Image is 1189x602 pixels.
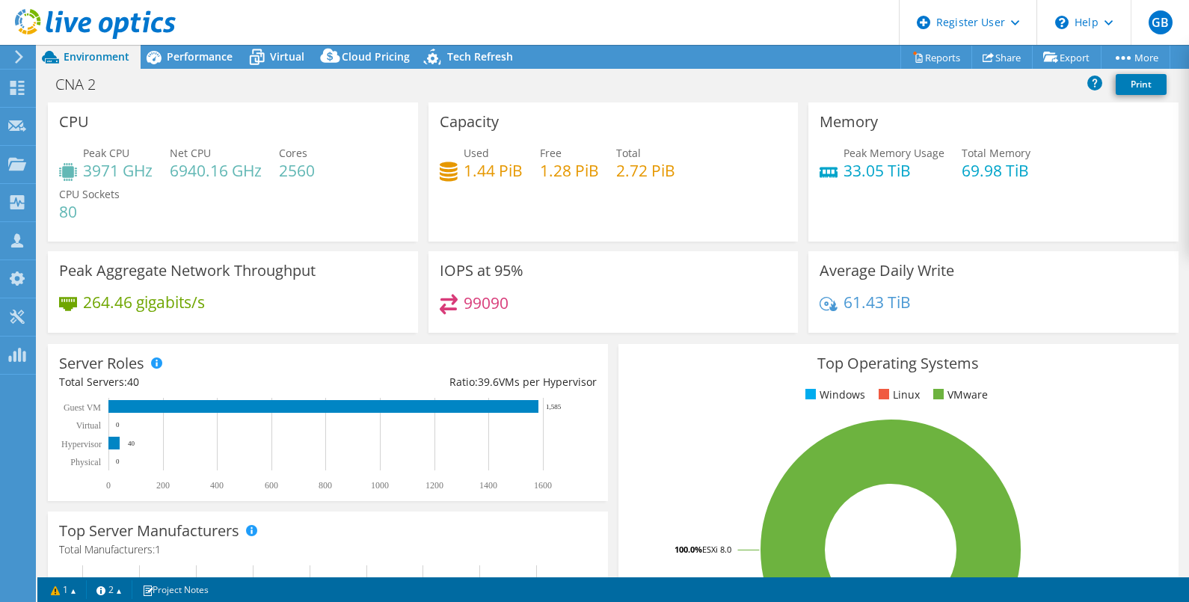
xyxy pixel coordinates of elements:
span: 39.6 [478,375,499,389]
a: Export [1032,46,1102,69]
span: Virtual [270,49,304,64]
h4: 3971 GHz [83,162,153,179]
h4: 80 [59,203,120,220]
h3: Server Roles [59,355,144,372]
span: Total [616,146,641,160]
text: 1000 [371,480,389,491]
tspan: 100.0% [675,544,702,555]
text: 0 [116,421,120,429]
div: Ratio: VMs per Hypervisor [328,374,596,390]
span: Net CPU [170,146,211,160]
span: Performance [167,49,233,64]
span: 40 [127,375,139,389]
h3: IOPS at 95% [440,262,523,279]
svg: \n [1055,16,1069,29]
text: 1,585 [546,403,562,411]
span: GB [1149,10,1173,34]
span: Peak CPU [83,146,129,160]
span: Tech Refresh [447,49,513,64]
text: 40 [128,440,135,447]
a: More [1101,46,1170,69]
h4: 2.72 PiB [616,162,675,179]
span: 1 [155,542,161,556]
text: Hypervisor [61,439,102,449]
h3: Memory [820,114,878,130]
h4: 1.44 PiB [464,162,523,179]
li: Windows [802,387,865,403]
text: 600 [265,480,278,491]
text: 0 [106,480,111,491]
h3: Capacity [440,114,499,130]
span: CPU Sockets [59,187,120,201]
text: 400 [210,480,224,491]
h4: 33.05 TiB [844,162,944,179]
a: Share [971,46,1033,69]
h4: 99090 [464,295,509,311]
li: Linux [875,387,920,403]
a: Project Notes [132,580,219,599]
text: 0 [116,458,120,465]
text: 1200 [425,480,443,491]
text: Guest VM [64,402,101,413]
h3: Peak Aggregate Network Throughput [59,262,316,279]
span: Free [540,146,562,160]
span: Total Memory [962,146,1030,160]
span: Environment [64,49,129,64]
text: 1400 [479,480,497,491]
div: Total Servers: [59,374,328,390]
h1: CNA 2 [49,76,119,93]
a: 1 [40,580,87,599]
h4: 2560 [279,162,315,179]
span: Peak Memory Usage [844,146,944,160]
h3: Top Server Manufacturers [59,523,239,539]
a: 2 [86,580,132,599]
h4: 6940.16 GHz [170,162,262,179]
text: 1600 [534,480,552,491]
h4: 1.28 PiB [540,162,599,179]
h3: Average Daily Write [820,262,954,279]
text: Physical [70,457,101,467]
h3: Top Operating Systems [630,355,1167,372]
text: 200 [156,480,170,491]
h3: CPU [59,114,89,130]
h4: 61.43 TiB [844,294,911,310]
span: Cores [279,146,307,160]
span: Used [464,146,489,160]
h4: Total Manufacturers: [59,541,597,558]
span: Cloud Pricing [342,49,410,64]
text: 800 [319,480,332,491]
li: VMware [930,387,988,403]
tspan: ESXi 8.0 [702,544,731,555]
h4: 264.46 gigabits/s [83,294,205,310]
a: Reports [900,46,972,69]
a: Print [1116,74,1167,95]
text: Virtual [76,420,102,431]
h4: 69.98 TiB [962,162,1030,179]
